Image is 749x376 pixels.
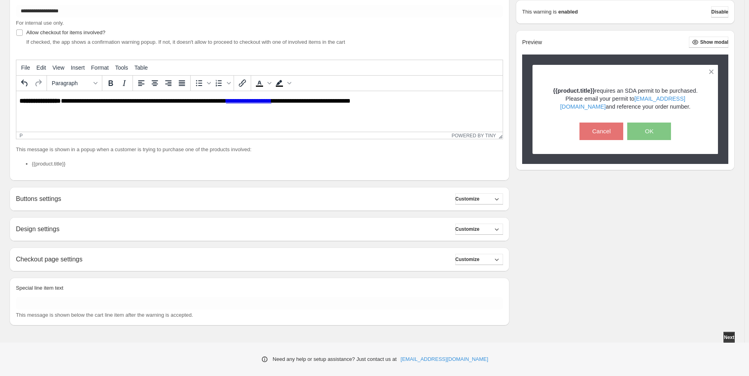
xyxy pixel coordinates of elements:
[546,87,704,111] p: requires an SDA permit to be purchased. Please email your permit to and reference your order number.
[20,133,23,138] div: p
[455,224,503,235] button: Customize
[37,64,46,71] span: Edit
[53,64,64,71] span: View
[452,133,496,138] a: Powered by Tiny
[31,76,45,90] button: Redo
[558,8,578,16] strong: enabled
[16,225,59,233] h2: Design settings
[175,76,189,90] button: Justify
[553,88,595,94] strong: {{product.title}}
[273,76,293,90] div: Background color
[135,64,148,71] span: Table
[52,80,91,86] span: Paragraph
[455,254,503,265] button: Customize
[627,123,671,140] button: OK
[49,76,100,90] button: Formats
[724,334,734,341] span: Next
[455,193,503,205] button: Customize
[689,37,728,48] button: Show modal
[496,132,503,139] div: Resize
[148,76,162,90] button: Align center
[16,91,503,132] iframe: Rich Text Area
[455,226,480,232] span: Customize
[401,355,488,363] a: [EMAIL_ADDRESS][DOMAIN_NAME]
[91,64,109,71] span: Format
[579,123,623,140] button: Cancel
[32,160,503,168] li: {{product.title}}
[455,196,480,202] span: Customize
[135,76,148,90] button: Align left
[711,9,728,15] span: Disable
[522,8,557,16] p: This warning is
[162,76,175,90] button: Align right
[212,76,232,90] div: Numbered list
[700,39,728,45] span: Show modal
[455,256,480,263] span: Customize
[16,20,64,26] span: For internal use only.
[115,64,128,71] span: Tools
[18,76,31,90] button: Undo
[16,255,82,263] h2: Checkout page settings
[724,332,735,343] button: Next
[16,195,61,203] h2: Buttons settings
[236,76,249,90] button: Insert/edit link
[26,29,105,35] span: Allow checkout for items involved?
[16,312,193,318] span: This message is shown below the cart line item after the warning is accepted.
[192,76,212,90] div: Bullet list
[253,76,273,90] div: Text color
[711,6,728,18] button: Disable
[16,146,503,154] p: This message is shown in a popup when a customer is trying to purchase one of the products involved:
[71,64,85,71] span: Insert
[26,39,345,45] span: If checked, the app shows a confirmation warning popup. If not, it doesn't allow to proceed to ch...
[16,285,63,291] span: Special line item text
[522,39,542,46] h2: Preview
[21,64,30,71] span: File
[104,76,117,90] button: Bold
[117,76,131,90] button: Italic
